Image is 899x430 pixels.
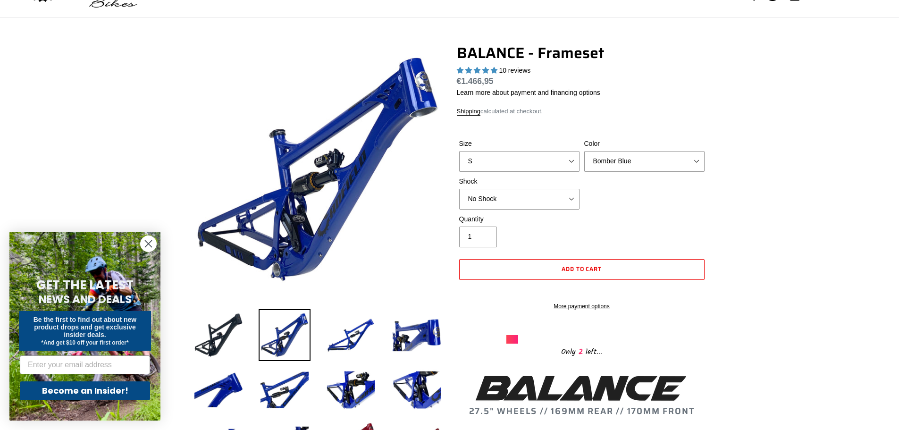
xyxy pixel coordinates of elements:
h1: BALANCE - Frameset [457,44,707,62]
label: Quantity [459,214,580,224]
label: Size [459,139,580,149]
label: Shock [459,177,580,186]
span: Be the first to find out about new product drops and get exclusive insider deals. [34,316,137,338]
button: Become an Insider! [20,381,150,400]
button: Add to cart [459,259,705,280]
img: Load image into Gallery viewer, BALANCE - Frameset [391,364,443,416]
button: Close dialog [140,236,157,252]
span: €1.466,95 [457,76,494,86]
div: Only left... [506,344,657,358]
span: GET THE LATEST [36,277,134,294]
a: Shipping [457,108,481,116]
span: 10 reviews [499,67,530,74]
img: Load image into Gallery viewer, BALANCE - Frameset [193,364,244,416]
img: Load image into Gallery viewer, BALANCE - Frameset [325,309,377,361]
div: calculated at checkout. [457,107,707,116]
input: Enter your email address [20,355,150,374]
span: 5.00 stars [457,67,499,74]
span: 2 [576,346,586,358]
img: Load image into Gallery viewer, BALANCE - Frameset [259,309,311,361]
a: More payment options [459,302,705,311]
span: *And get $10 off your first order* [41,339,128,346]
img: Load image into Gallery viewer, BALANCE - Frameset [325,364,377,416]
a: Learn more about payment and financing options [457,89,600,96]
label: Color [584,139,705,149]
span: NEWS AND DEALS [39,292,132,307]
img: Load image into Gallery viewer, BALANCE - Frameset [391,309,443,361]
img: Load image into Gallery viewer, BALANCE - Frameset [259,364,311,416]
img: Load image into Gallery viewer, BALANCE - Frameset [193,309,244,361]
span: Add to cart [562,264,602,273]
h2: 27.5" WHEELS // 169MM REAR // 170MM FRONT [457,372,707,417]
